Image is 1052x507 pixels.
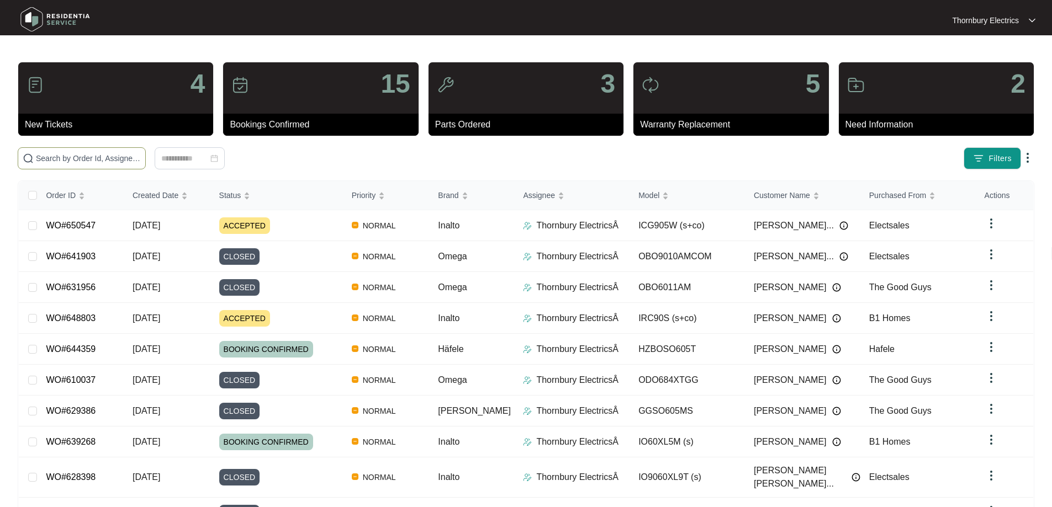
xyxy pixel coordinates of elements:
th: Assignee [514,181,630,210]
img: Vercel Logo [352,473,358,480]
th: Brand [429,181,514,210]
span: NORMAL [358,250,400,263]
span: [DATE] [133,282,160,292]
a: WO#644359 [46,344,96,354]
img: dropdown arrow [1029,18,1035,23]
img: Info icon [832,407,841,415]
img: dropdown arrow [985,340,998,354]
input: Search by Order Id, Assignee Name, Customer Name, Brand and Model [36,152,141,164]
a: WO#639268 [46,437,96,446]
img: Vercel Logo [352,345,358,352]
span: Electsales [869,252,910,261]
span: Filters [988,153,1012,164]
img: icon [231,76,249,94]
span: B1 Homes [869,437,911,446]
span: BOOKING CONFIRMED [219,434,313,450]
p: Thornbury ElectricsÂ [536,219,618,232]
td: ODO684XTGG [630,365,745,396]
img: Assigner Icon [523,252,532,261]
span: BOOKING CONFIRMED [219,341,313,357]
img: Info icon [852,473,860,482]
span: Inalto [438,313,459,323]
span: The Good Guys [869,375,932,385]
p: Thornbury ElectricsÂ [536,343,618,356]
a: WO#610037 [46,375,96,385]
span: NORMAL [358,435,400,449]
span: NORMAL [358,373,400,387]
a: WO#631956 [46,282,96,292]
span: [DATE] [133,313,160,323]
p: Need Information [845,118,1034,131]
p: Thornbury ElectricsÂ [536,471,618,484]
span: Electsales [869,221,910,230]
p: Thornbury ElectricsÂ [536,312,618,325]
span: ACCEPTED [219,310,270,327]
span: [DATE] [133,221,160,230]
img: icon [437,76,454,94]
img: Vercel Logo [352,376,358,383]
button: filter iconFilters [964,147,1021,169]
span: Created Date [133,189,178,201]
img: Info icon [832,314,841,323]
img: Assigner Icon [523,283,532,292]
td: IO60XL5M (s) [630,426,745,457]
td: HZBOSO605T [630,334,745,365]
img: Info icon [839,221,848,230]
span: CLOSED [219,279,260,296]
span: NORMAL [358,219,400,232]
span: NORMAL [358,471,400,484]
span: [PERSON_NAME] [754,343,827,356]
img: Info icon [832,283,841,292]
img: icon [27,76,44,94]
a: WO#628398 [46,472,96,482]
a: WO#641903 [46,252,96,261]
span: Omega [438,375,467,385]
img: Vercel Logo [352,314,358,321]
img: Vercel Logo [352,222,358,228]
span: [DATE] [133,252,160,261]
span: [PERSON_NAME]... [754,250,834,263]
span: [DATE] [133,406,160,415]
p: Thornbury ElectricsÂ [536,373,618,387]
p: 2 [1011,71,1025,97]
img: Assigner Icon [523,407,532,415]
img: dropdown arrow [985,309,998,323]
img: dropdown arrow [985,469,998,482]
td: OBO6011AM [630,272,745,303]
th: Status [210,181,343,210]
span: CLOSED [219,372,260,388]
span: Omega [438,282,467,292]
span: [PERSON_NAME] [438,406,511,415]
td: IO9060XL9T (s) [630,457,745,498]
span: Customer Name [754,189,810,201]
span: Status [219,189,241,201]
th: Customer Name [745,181,860,210]
span: [DATE] [133,437,160,446]
p: 15 [380,71,410,97]
th: Actions [976,181,1033,210]
span: CLOSED [219,248,260,265]
span: The Good Guys [869,406,932,415]
a: WO#648803 [46,313,96,323]
img: dropdown arrow [985,279,998,292]
span: Hafele [869,344,895,354]
img: Info icon [832,345,841,354]
span: ACCEPTED [219,217,270,234]
img: Vercel Logo [352,438,358,445]
span: The Good Guys [869,282,932,292]
span: NORMAL [358,312,400,325]
img: dropdown arrow [985,371,998,385]
img: dropdown arrow [1021,151,1034,164]
img: Vercel Logo [352,284,358,290]
td: IRC90S (s+co) [630,303,745,334]
span: Purchased From [869,189,926,201]
span: [DATE] [133,375,160,385]
img: Vercel Logo [352,407,358,414]
span: [PERSON_NAME] [754,312,827,325]
img: Info icon [832,437,841,446]
th: Created Date [124,181,210,210]
span: CLOSED [219,403,260,419]
p: Parts Ordered [435,118,623,131]
span: B1 Homes [869,313,911,323]
img: Info icon [832,376,841,385]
